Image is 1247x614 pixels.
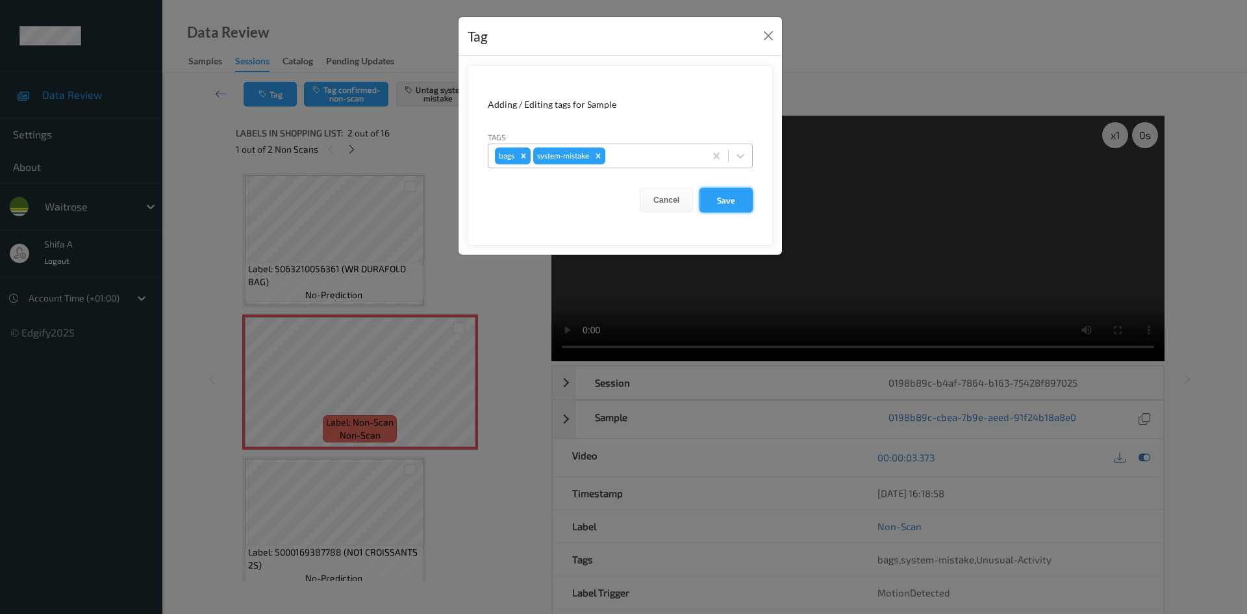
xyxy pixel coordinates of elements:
button: Save [699,188,753,212]
div: Tag [468,26,488,47]
button: Close [759,27,777,45]
div: Remove bags [516,147,531,164]
label: Tags [488,131,506,143]
div: bags [495,147,516,164]
div: Adding / Editing tags for Sample [488,98,753,111]
div: Remove system-mistake [591,147,605,164]
div: system-mistake [533,147,591,164]
button: Cancel [640,188,693,212]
